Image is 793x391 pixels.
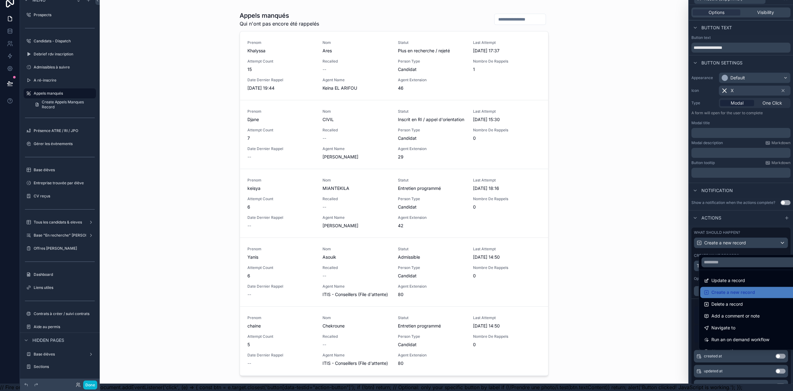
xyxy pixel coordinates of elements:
span: Hidden pages [32,337,64,343]
label: Base élèves [34,167,95,172]
label: Aide au permis [34,324,95,329]
label: Prospects [34,12,95,17]
a: Prospects [24,10,96,20]
a: Dashboard [24,270,96,280]
label: Sections [34,364,95,369]
label: Candidats - Dispatch [34,39,95,44]
span: Run an on demand workflow [711,336,769,343]
label: Offres [PERSON_NAME] [34,246,95,251]
label: Contrats à créer / suivi contrats [34,311,95,316]
label: Entreprise trouvée par élève [34,181,95,186]
label: CV reçus [34,194,95,199]
a: Entreprise trouvée par élève [24,178,96,188]
a: CV reçus [24,191,96,201]
a: Gérer les évènements [24,139,96,149]
span: Delete a record [711,300,743,308]
label: Base "En recherche" [PERSON_NAME] [34,233,103,238]
button: Done [83,380,97,389]
span: Add a comment or note [711,312,760,320]
span: Create a new record [711,289,755,296]
a: Tous les candidats & eleves [24,217,96,227]
a: A ré-inscrire [24,75,96,85]
a: Liens utiles [24,283,96,293]
a: Présence ATRE / RI / JPO [24,126,96,136]
a: Aide au permis [24,322,96,332]
a: Candidats - Dispatch [24,36,96,46]
label: Présence ATRE / RI / JPO [34,128,95,133]
label: Tous les candidats & eleves [34,220,86,225]
label: Gérer les évènements [34,141,95,146]
a: Create Appels Manques Record [31,100,96,110]
a: Offres [PERSON_NAME] [24,243,96,253]
label: Appels manqués [34,91,92,96]
span: Navigate to [711,324,735,332]
span: Show an Iframe [711,348,743,355]
a: Base élèves [24,349,96,359]
a: Admissibles à suivre [24,62,96,72]
label: Base élèves [34,352,86,357]
a: Contrats à créer / suivi contrats [24,309,96,319]
a: Appels manqués [24,88,96,98]
label: A ré-inscrire [34,78,95,83]
span: Create Appels Manques Record [42,100,92,110]
label: Admissibles à suivre [34,65,95,70]
label: Debrief rdv inscription [34,52,95,57]
label: Dashboard [34,272,95,277]
a: Base "En recherche" [PERSON_NAME] [24,230,96,240]
a: Debrief rdv inscription [24,49,96,59]
label: Liens utiles [34,285,95,290]
a: Sections [24,362,96,372]
span: Update a record [711,277,745,284]
a: Base élèves [24,165,96,175]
